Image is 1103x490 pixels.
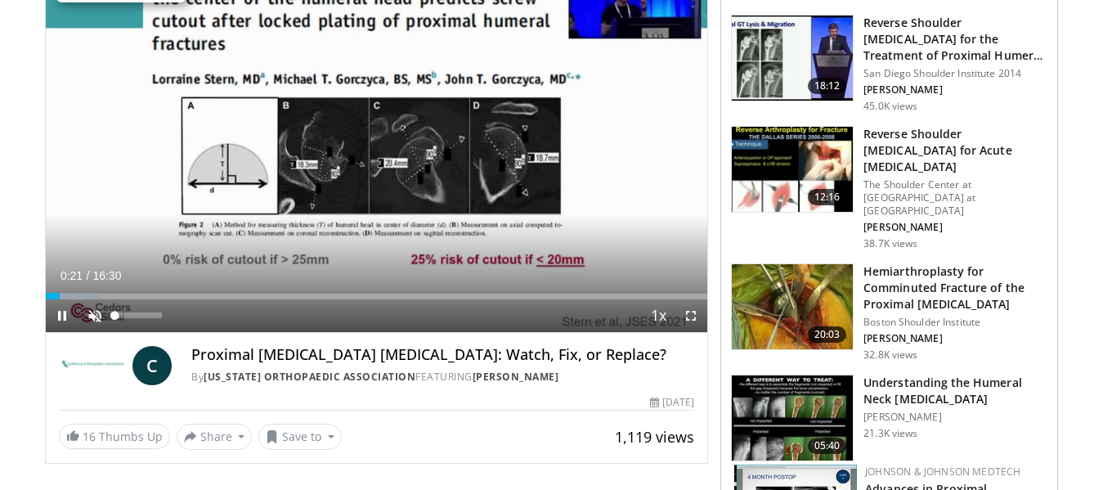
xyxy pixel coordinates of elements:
img: 10442_3.png.150x105_q85_crop-smart_upscale.jpg [732,264,853,349]
h3: Hemiarthroplasty for Comminuted Fracture of the Proximal [MEDICAL_DATA] [863,263,1047,312]
p: [PERSON_NAME] [863,221,1047,234]
p: 21.3K views [863,427,917,440]
a: 16 Thumbs Up [59,424,170,449]
button: Playback Rate [642,299,675,332]
a: [PERSON_NAME] [473,370,559,384]
p: 38.7K views [863,237,917,250]
a: Johnson & Johnson MedTech [865,465,1020,479]
a: [US_STATE] Orthopaedic Association [204,370,415,384]
button: Pause [46,299,78,332]
h3: Reverse Shoulder [MEDICAL_DATA] for the Treatment of Proximal Humeral … [863,15,1047,64]
span: 18:12 [808,78,847,94]
p: [PERSON_NAME] [863,332,1047,345]
div: Volume Level [115,312,162,318]
button: Unmute [78,299,111,332]
div: [DATE] [650,395,694,410]
a: 12:16 Reverse Shoulder [MEDICAL_DATA] for Acute [MEDICAL_DATA] The Shoulder Center at [GEOGRAPHIC... [731,126,1047,250]
div: Progress Bar [46,293,708,299]
span: 12:16 [808,189,847,205]
a: 18:12 Reverse Shoulder [MEDICAL_DATA] for the Treatment of Proximal Humeral … San Diego Shoulder ... [731,15,1047,113]
p: [PERSON_NAME] [863,83,1047,97]
span: 16 [83,429,96,444]
h3: Understanding the Humeral Neck [MEDICAL_DATA] [863,375,1047,407]
p: 32.8K views [863,348,917,362]
h4: Proximal [MEDICAL_DATA] [MEDICAL_DATA]: Watch, Fix, or Replace? [191,346,694,364]
p: Boston Shoulder Institute [863,316,1047,329]
p: The Shoulder Center at [GEOGRAPHIC_DATA] at [GEOGRAPHIC_DATA] [863,178,1047,218]
p: [PERSON_NAME] [863,411,1047,424]
button: Share [177,424,253,450]
span: 05:40 [808,438,847,454]
img: California Orthopaedic Association [59,346,127,385]
span: 0:21 [61,269,83,282]
h3: Reverse Shoulder [MEDICAL_DATA] for Acute [MEDICAL_DATA] [863,126,1047,175]
img: butch_reverse_arthroplasty_3.png.150x105_q85_crop-smart_upscale.jpg [732,127,853,212]
img: 458b1cc2-2c1d-4c47-a93d-754fd06d380f.150x105_q85_crop-smart_upscale.jpg [732,375,853,461]
span: 1,119 views [615,427,694,447]
button: Save to [258,424,342,450]
img: Q2xRg7exoPLTwO8X4xMDoxOjA4MTsiGN.150x105_q85_crop-smart_upscale.jpg [732,16,853,101]
p: San Diego Shoulder Institute 2014 [863,67,1047,80]
a: 20:03 Hemiarthroplasty for Comminuted Fracture of the Proximal [MEDICAL_DATA] Boston Shoulder Ins... [731,263,1047,362]
span: 16:30 [92,269,121,282]
a: C [132,346,172,385]
p: 45.0K views [863,100,917,113]
button: Fullscreen [675,299,707,332]
a: 05:40 Understanding the Humeral Neck [MEDICAL_DATA] [PERSON_NAME] 21.3K views [731,375,1047,461]
span: / [87,269,90,282]
div: By FEATURING [191,370,694,384]
span: 20:03 [808,326,847,343]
